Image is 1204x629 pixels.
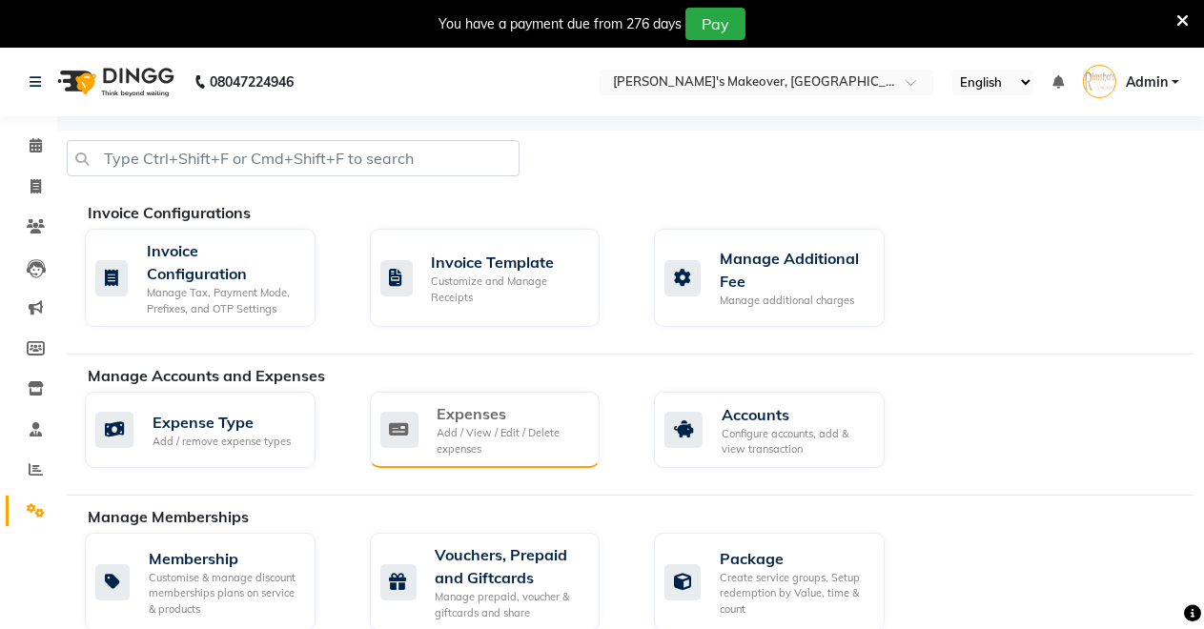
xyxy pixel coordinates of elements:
[432,274,585,305] div: Customize and Manage Receipts
[685,8,745,40] button: Pay
[149,570,300,618] div: Customise & manage discount memberships plans on service & products
[149,547,300,570] div: Membership
[147,285,300,316] div: Manage Tax, Payment Mode, Prefixes, and OTP Settings
[438,425,585,457] div: Add / View / Edit / Delete expenses
[722,403,869,426] div: Accounts
[722,426,869,457] div: Configure accounts, add & view transaction
[147,239,300,285] div: Invoice Configuration
[1083,65,1116,98] img: Admin
[720,547,869,570] div: Package
[49,55,179,109] img: logo
[210,55,294,109] b: 08047224946
[439,14,682,34] div: You have a payment due from 276 days
[720,247,869,293] div: Manage Additional Fee
[370,392,626,468] a: ExpensesAdd / View / Edit / Delete expenses
[438,402,585,425] div: Expenses
[720,293,869,309] div: Manage additional charges
[85,392,341,468] a: Expense TypeAdd / remove expense types
[720,570,869,618] div: Create service groups, Setup redemption by Value, time & count
[436,543,585,589] div: Vouchers, Prepaid and Giftcards
[436,589,585,620] div: Manage prepaid, voucher & giftcards and share
[153,411,291,434] div: Expense Type
[654,229,910,327] a: Manage Additional FeeManage additional charges
[654,392,910,468] a: AccountsConfigure accounts, add & view transaction
[67,140,520,176] input: Type Ctrl+Shift+F or Cmd+Shift+F to search
[370,229,626,327] a: Invoice TemplateCustomize and Manage Receipts
[432,251,585,274] div: Invoice Template
[85,229,341,327] a: Invoice ConfigurationManage Tax, Payment Mode, Prefixes, and OTP Settings
[153,434,291,450] div: Add / remove expense types
[1126,72,1168,92] span: Admin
